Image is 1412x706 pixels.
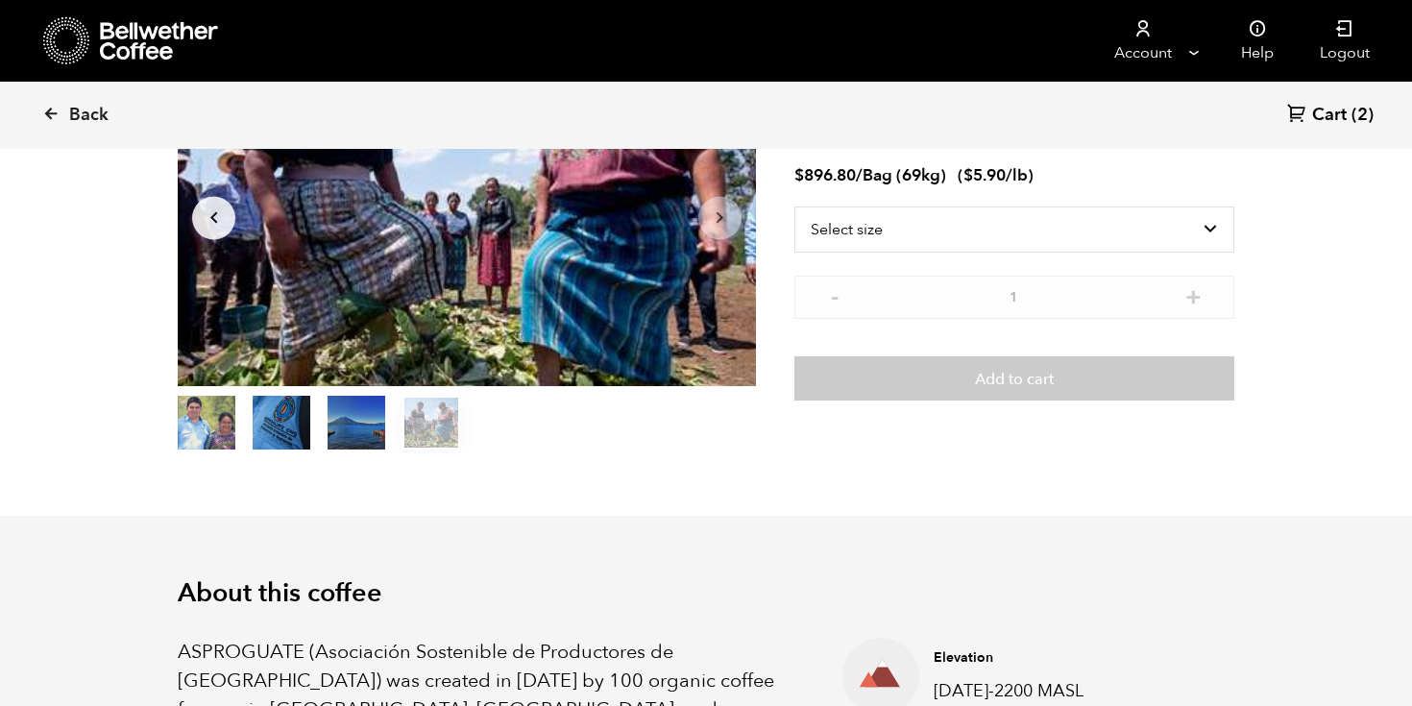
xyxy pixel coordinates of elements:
[794,164,804,186] span: $
[794,164,856,186] bdi: 896.80
[69,104,109,127] span: Back
[963,164,973,186] span: $
[863,164,946,186] span: Bag (69kg)
[794,356,1234,401] button: Add to cart
[1312,104,1347,127] span: Cart
[1006,164,1028,186] span: /lb
[856,164,863,186] span: /
[178,578,1234,609] h2: About this coffee
[1287,103,1374,129] a: Cart (2)
[963,164,1006,186] bdi: 5.90
[1351,104,1374,127] span: (2)
[958,164,1034,186] span: ( )
[934,678,1172,704] p: [DATE]-2200 MASL
[1181,285,1205,304] button: +
[934,648,1172,668] h4: Elevation
[823,285,847,304] button: -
